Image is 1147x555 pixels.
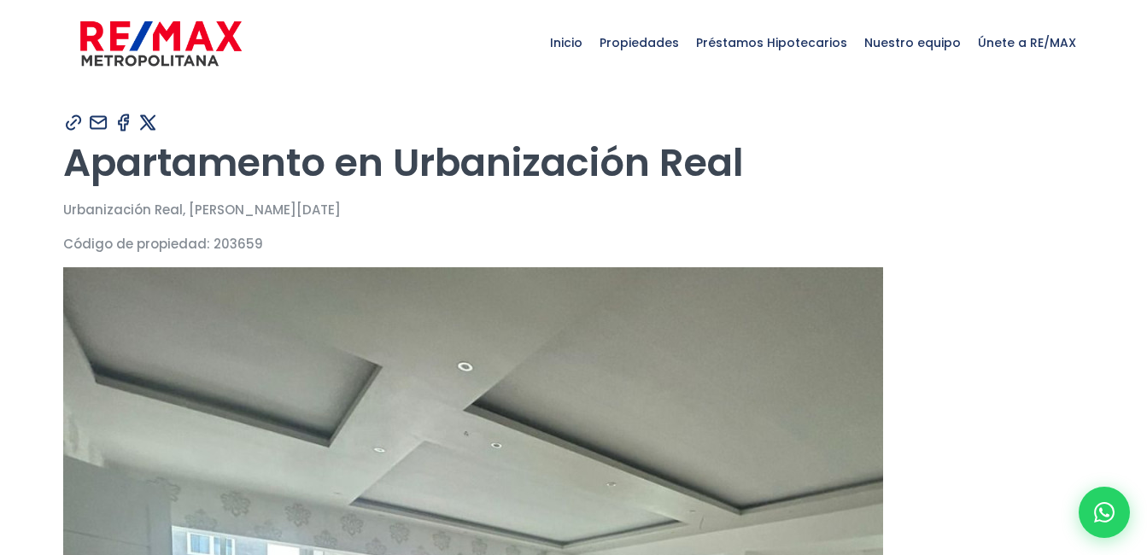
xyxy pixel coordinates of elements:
span: Inicio [541,17,591,68]
img: Compartir [113,112,134,133]
img: Compartir [63,112,85,133]
p: Urbanización Real, [PERSON_NAME][DATE] [63,199,1085,220]
img: Compartir [138,112,159,133]
span: Código de propiedad: [63,235,210,253]
span: Únete a RE/MAX [969,17,1085,68]
span: Nuestro equipo [856,17,969,68]
span: 203659 [214,235,263,253]
img: remax-metropolitana-logo [80,18,242,69]
img: Compartir [88,112,109,133]
span: Propiedades [591,17,688,68]
span: Préstamos Hipotecarios [688,17,856,68]
h1: Apartamento en Urbanización Real [63,139,1085,186]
